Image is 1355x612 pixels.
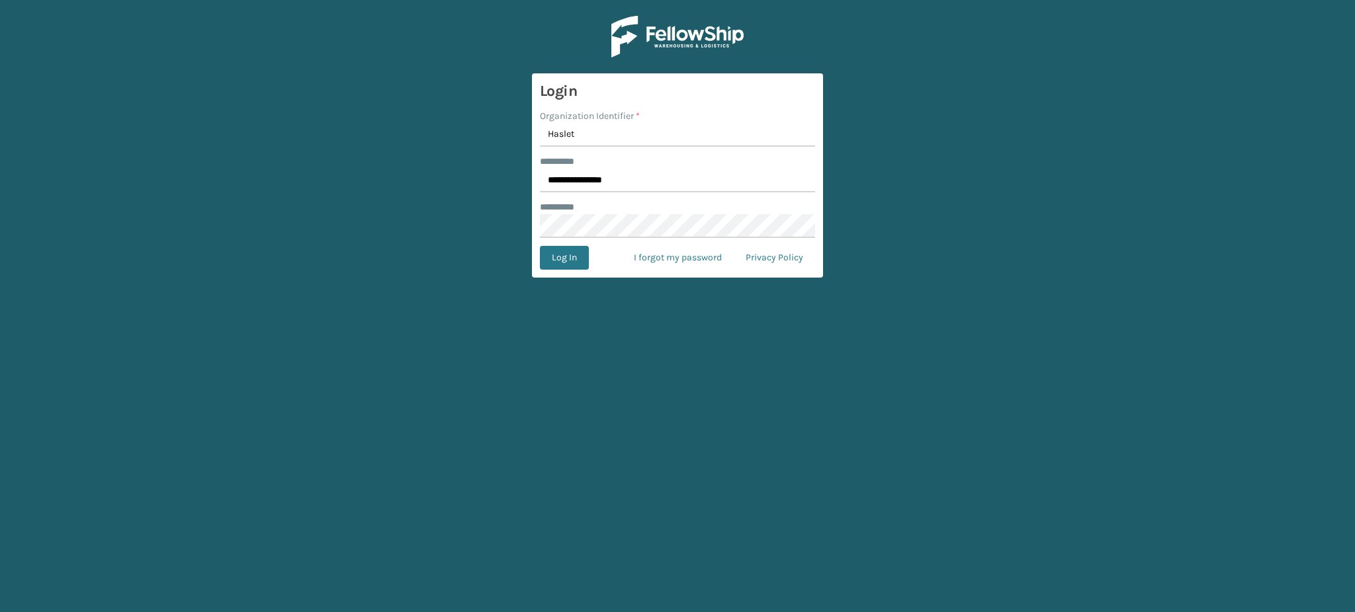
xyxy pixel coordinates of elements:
[611,16,744,57] img: Logo
[622,246,734,270] a: I forgot my password
[540,81,815,101] h3: Login
[734,246,815,270] a: Privacy Policy
[540,246,589,270] button: Log In
[540,109,640,123] label: Organization Identifier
